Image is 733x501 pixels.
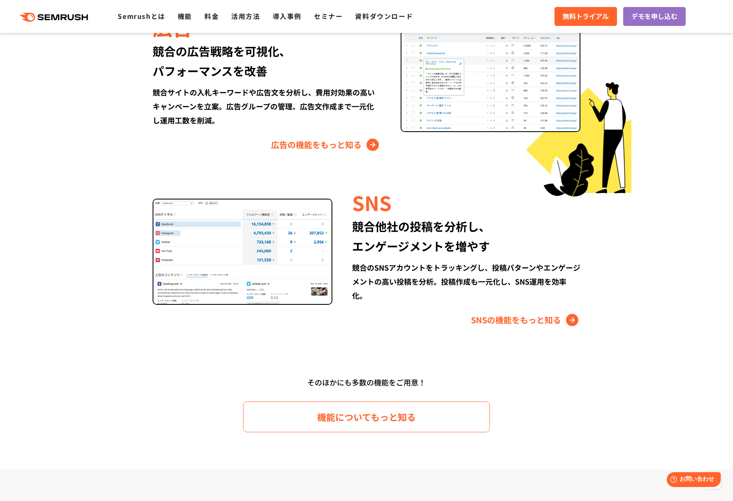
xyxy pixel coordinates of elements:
[153,85,381,127] div: 競合サイトの入札キーワードや広告文を分析し、費用対効果の高いキャンペーンを立案。広告グループの管理、広告文作成まで一元化し運用工数を削減。
[631,11,677,22] span: デモを申し込む
[471,313,580,327] a: SNSの機能をもっと知る
[243,401,490,432] a: 機能についてもっと知る
[660,469,724,492] iframe: Help widget launcher
[563,11,609,22] span: 無料トライアル
[271,138,381,151] a: 広告の機能をもっと知る
[204,11,219,21] a: 料金
[314,11,343,21] a: セミナー
[355,11,413,21] a: 資料ダウンロード
[317,410,416,424] span: 機能についてもっと知る
[130,375,603,390] div: そのほかにも多数の機能をご用意！
[273,11,302,21] a: 導入事例
[178,11,192,21] a: 機能
[352,188,580,216] div: SNS
[554,7,617,26] a: 無料トライアル
[231,11,260,21] a: 活用方法
[352,216,580,256] div: 競合他社の投稿を分析し、 エンゲージメントを増やす
[623,7,686,26] a: デモを申し込む
[118,11,165,21] a: Semrushとは
[153,41,381,81] div: 競合の広告戦略を可視化、 パフォーマンスを改善
[352,260,580,302] div: 競合のSNSアカウントをトラッキングし、投稿パターンやエンゲージメントの高い投稿を分析。投稿作成も一元化し、SNS運用を効率化。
